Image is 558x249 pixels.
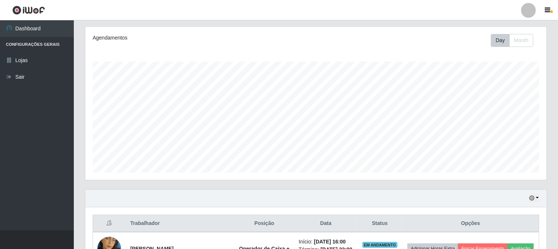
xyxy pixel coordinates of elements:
div: Toolbar with button groups [491,34,539,47]
th: Opções [402,215,539,232]
th: Trabalhador [126,215,234,232]
th: Posição [234,215,294,232]
li: Início: [299,238,353,246]
img: CoreUI Logo [12,6,45,15]
time: [DATE] 16:00 [314,239,346,245]
button: Month [509,34,533,47]
th: Data [294,215,357,232]
span: EM ANDAMENTO [362,242,397,248]
th: Status [357,215,402,232]
div: Agendamentos [93,34,272,42]
button: Day [491,34,510,47]
div: First group [491,34,533,47]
